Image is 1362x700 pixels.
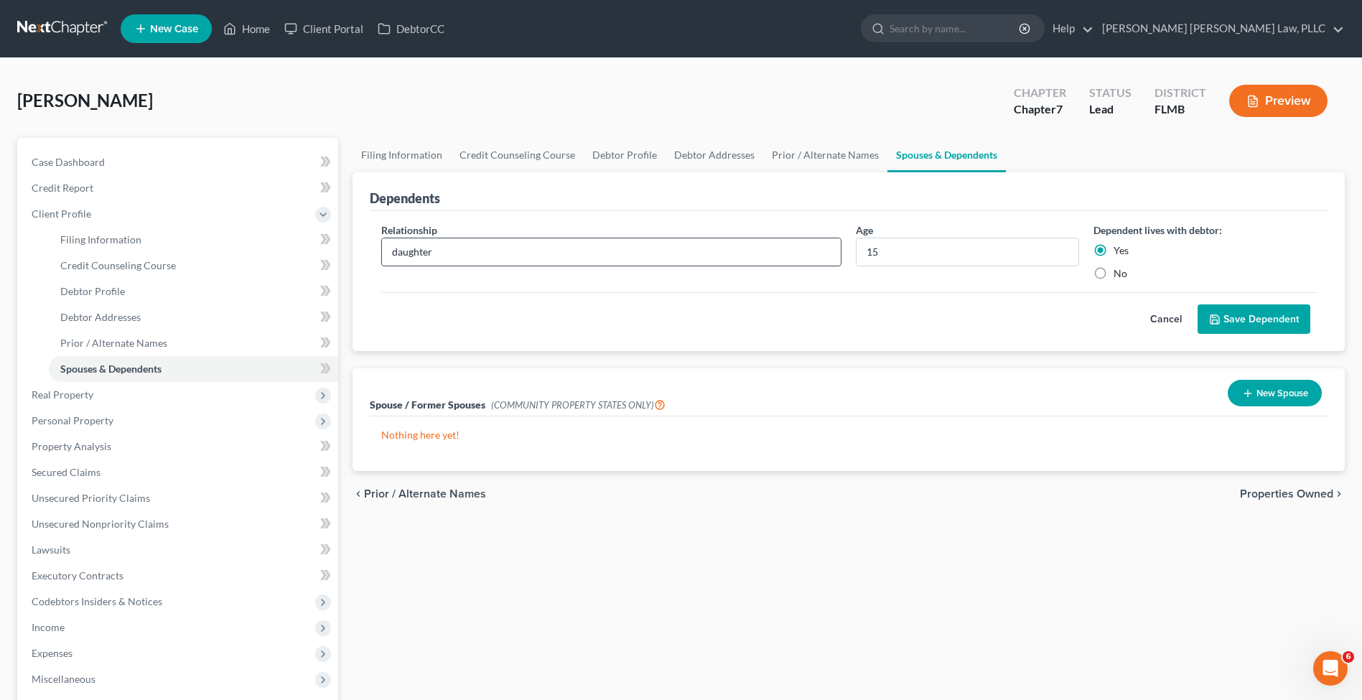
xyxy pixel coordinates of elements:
a: Unsecured Priority Claims [20,485,338,511]
span: Properties Owned [1240,488,1333,500]
span: Credit Counseling Course [60,259,176,271]
span: Prior / Alternate Names [364,488,486,500]
span: Spouses & Dependents [60,363,162,375]
a: Debtor Addresses [666,138,763,172]
a: Credit Report [20,175,338,201]
a: Secured Claims [20,459,338,485]
i: chevron_left [353,488,364,500]
div: Dependents [370,190,440,207]
button: chevron_left Prior / Alternate Names [353,488,486,500]
input: Enter relationship... [382,238,841,266]
a: Credit Counseling Course [451,138,584,172]
a: Filing Information [353,138,451,172]
span: Secured Claims [32,466,101,478]
a: Lawsuits [20,537,338,563]
a: Help [1045,16,1093,42]
a: Debtor Profile [49,279,338,304]
div: Lead [1089,101,1132,118]
label: No [1114,266,1127,281]
div: Chapter [1014,85,1066,101]
a: Client Portal [277,16,370,42]
span: Case Dashboard [32,156,105,168]
span: Codebtors Insiders & Notices [32,595,162,607]
a: Home [216,16,277,42]
a: Spouses & Dependents [49,356,338,382]
span: Lawsuits [32,543,70,556]
a: Executory Contracts [20,563,338,589]
span: New Case [150,24,198,34]
a: Case Dashboard [20,149,338,175]
input: Search by name... [890,15,1021,42]
a: Credit Counseling Course [49,253,338,279]
span: (COMMUNITY PROPERTY STATES ONLY) [491,399,666,411]
span: Credit Report [32,182,93,194]
span: Spouse / Former Spouses [370,398,485,411]
input: Enter age... [857,238,1078,266]
a: Unsecured Nonpriority Claims [20,511,338,537]
label: Yes [1114,243,1129,258]
span: 6 [1343,651,1354,663]
span: Personal Property [32,414,113,426]
a: Debtor Profile [584,138,666,172]
iframe: Intercom live chat [1313,651,1348,686]
a: DebtorCC [370,16,452,42]
span: Filing Information [60,233,141,246]
span: Miscellaneous [32,673,95,685]
label: Age [856,223,873,238]
div: Status [1089,85,1132,101]
span: Relationship [381,224,437,236]
span: Debtor Addresses [60,311,141,323]
span: Executory Contracts [32,569,123,582]
i: chevron_right [1333,488,1345,500]
a: Prior / Alternate Names [49,330,338,356]
span: Expenses [32,647,73,659]
a: Debtor Addresses [49,304,338,330]
span: Property Analysis [32,440,111,452]
span: Prior / Alternate Names [60,337,167,349]
a: Filing Information [49,227,338,253]
span: Debtor Profile [60,285,125,297]
button: Preview [1229,85,1328,117]
p: Nothing here yet! [381,428,1316,442]
span: Real Property [32,388,93,401]
button: Cancel [1134,305,1198,334]
span: Unsecured Priority Claims [32,492,150,504]
span: Unsecured Nonpriority Claims [32,518,169,530]
div: FLMB [1155,101,1206,118]
button: Save Dependent [1198,304,1310,335]
span: 7 [1056,102,1063,116]
a: Prior / Alternate Names [763,138,887,172]
div: District [1155,85,1206,101]
a: Property Analysis [20,434,338,459]
span: Income [32,621,65,633]
span: Client Profile [32,207,91,220]
label: Dependent lives with debtor: [1093,223,1222,238]
button: New Spouse [1228,380,1322,406]
button: Properties Owned chevron_right [1240,488,1345,500]
a: Spouses & Dependents [887,138,1006,172]
span: [PERSON_NAME] [17,90,153,111]
div: Chapter [1014,101,1066,118]
a: [PERSON_NAME] [PERSON_NAME] Law, PLLC [1095,16,1344,42]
